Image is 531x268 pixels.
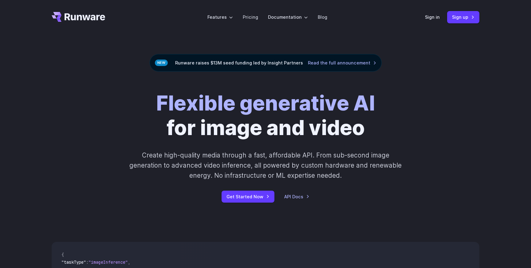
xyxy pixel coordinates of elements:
a: API Docs [284,193,309,200]
a: Pricing [243,14,258,21]
span: "imageInference" [88,259,128,265]
span: : [86,259,88,265]
strong: Flexible generative AI [156,91,375,115]
label: Features [207,14,233,21]
span: , [128,259,130,265]
label: Documentation [268,14,308,21]
a: Blog [318,14,327,21]
a: Read the full announcement [308,59,376,66]
span: "taskType" [61,259,86,265]
div: Runware raises $13M seed funding led by Insight Partners [150,54,382,72]
a: Sign in [425,14,440,21]
p: Create high-quality media through a fast, affordable API. From sub-second image generation to adv... [129,150,403,181]
a: Go to / [52,12,105,22]
a: Sign up [447,11,479,23]
span: { [61,252,64,258]
a: Get Started Now [222,191,274,203]
h1: for image and video [156,91,375,140]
